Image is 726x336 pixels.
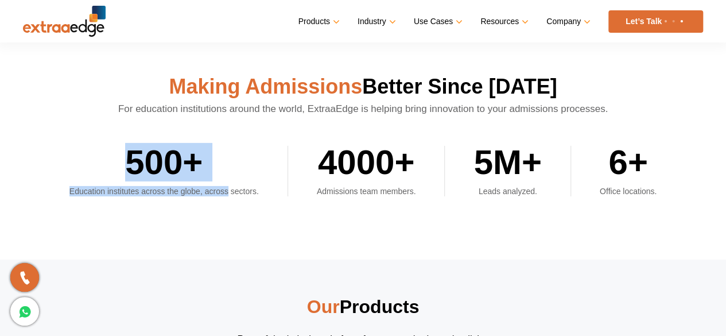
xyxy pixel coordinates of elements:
span: Our [307,296,340,317]
h2: 6+ [600,146,657,186]
a: Resources [480,13,526,30]
a: Use Cases [414,13,460,30]
h4: Education institutes across the globe, across sectors. [69,186,259,196]
a: Let’s Talk [608,10,703,33]
h4: Leads analyzed. [473,186,541,196]
h4: Office locations. [600,186,657,196]
h2: 5M+ [473,146,541,186]
h2: Products [23,294,703,331]
h2: 500+ [69,146,259,186]
p: For education institutions around the world, ExtraaEdge is helping bring innovation to your admis... [23,101,703,117]
a: Company [546,13,588,30]
h4: Admissions team members. [317,186,416,196]
span: Making Admissions [169,75,362,98]
a: Products [298,13,337,30]
h2: 4000+ [317,146,416,186]
h2: Better Since [DATE] [23,73,703,101]
a: Industry [358,13,394,30]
